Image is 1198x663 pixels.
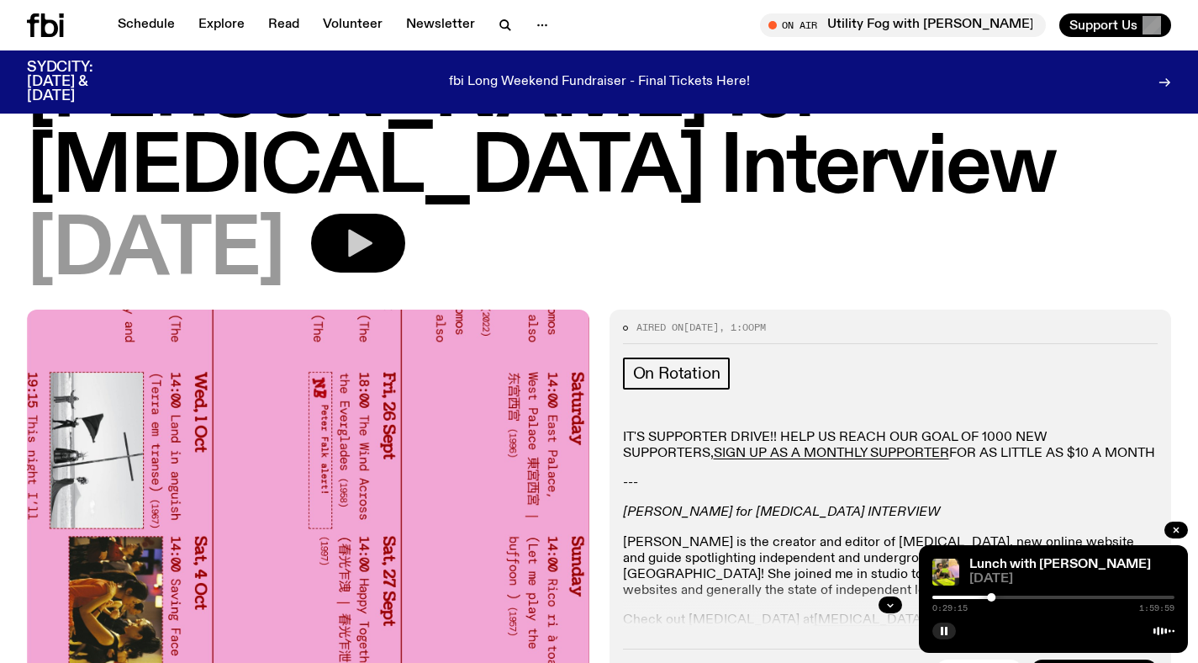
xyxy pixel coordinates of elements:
a: Explore [188,13,255,37]
p: [PERSON_NAME] is the creator and editor of [MEDICAL_DATA], new online website and guide spotlight... [623,535,1158,600]
button: On AirUtility Fog with [PERSON_NAME] (ilex) [760,13,1046,37]
button: Support Us [1059,13,1171,37]
p: --- [623,475,1158,491]
span: [DATE] [969,573,1174,586]
a: Lunch with [PERSON_NAME] [969,558,1151,571]
span: [DATE] [27,214,284,289]
span: [DATE] [683,321,719,334]
p: IT'S SUPPORTER DRIVE!! HELP US REACH OUR GOAL OF 1000 NEW SUPPORTERS, FOR AS LITTLE AS $10 A MONTH [623,430,1158,462]
a: SIGN UP AS A MONTHLY SUPPORTER [714,447,949,460]
span: , 1:00pm [719,321,766,334]
a: Schedule [108,13,185,37]
span: 1:59:59 [1139,604,1174,613]
p: fbi Long Weekend Fundraiser - Final Tickets Here! [449,75,750,90]
a: On Rotation [623,358,731,390]
a: Newsletter [396,13,485,37]
a: Volunteer [313,13,393,37]
span: Aired on [636,321,683,334]
span: 0:29:15 [932,604,968,613]
a: Read [258,13,309,37]
span: Support Us [1069,18,1137,33]
em: [PERSON_NAME] for [MEDICAL_DATA] INTERVIEW [623,506,940,519]
span: On Rotation [633,364,720,383]
h3: SYDCITY: [DATE] & [DATE] [27,61,135,103]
